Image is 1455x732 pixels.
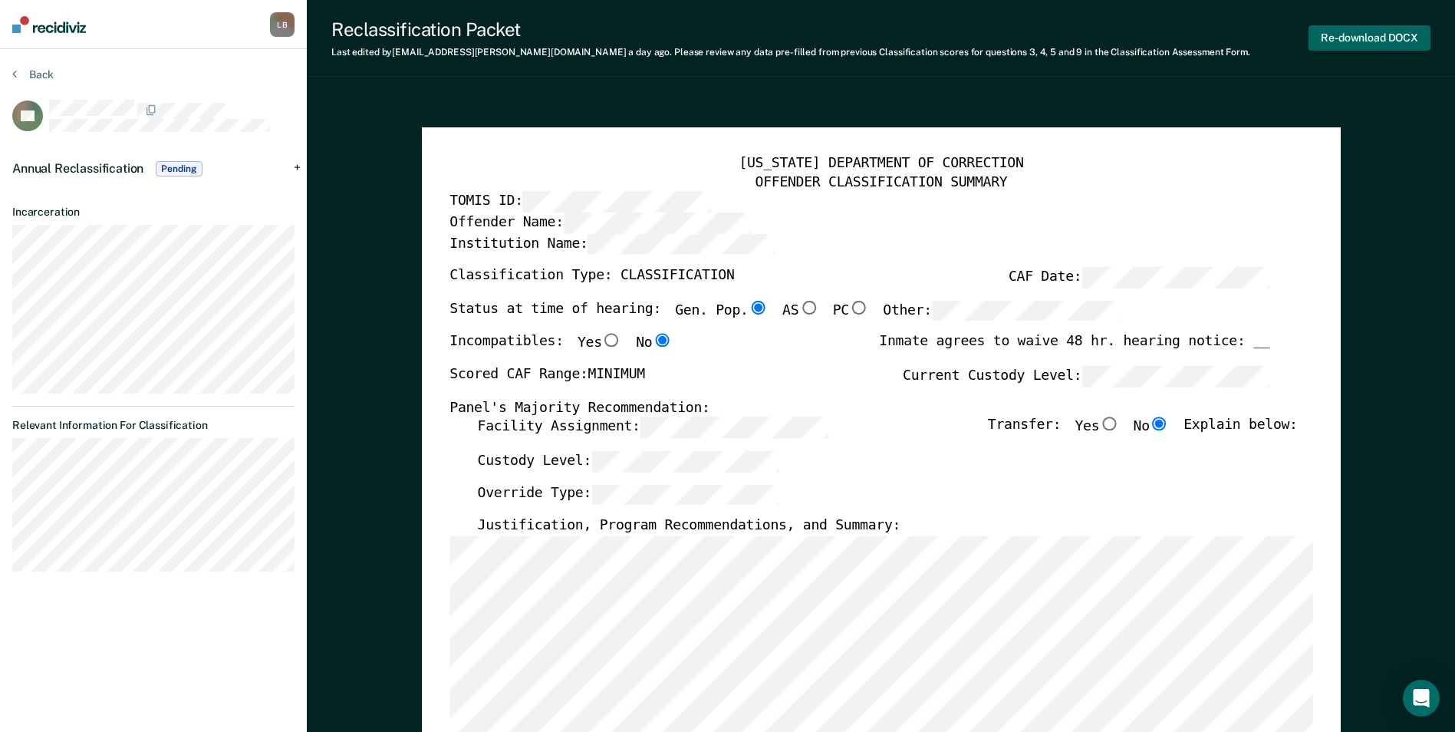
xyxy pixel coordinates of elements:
[636,334,672,354] label: No
[331,18,1250,41] div: Reclassification Packet
[798,301,818,315] input: AS
[1133,417,1169,438] label: No
[1081,267,1269,288] input: CAF Date:
[748,301,768,315] input: Gen. Pop.
[449,267,734,288] label: Classification Type: CLASSIFICATION
[675,301,769,321] label: Gen. Pop.
[12,161,143,176] span: Annual Reclassification
[588,233,775,254] input: Institution Name:
[449,399,1269,417] div: Panel's Majority Recommendation:
[628,47,670,58] span: a day ago
[601,334,621,348] input: Yes
[449,334,672,366] div: Incompatibles:
[331,47,1250,58] div: Last edited by [EMAIL_ADDRESS][PERSON_NAME][DOMAIN_NAME] . Please review any data pre-filled from...
[270,12,295,37] button: LB
[522,192,710,213] input: TOMIS ID:
[477,484,779,505] label: Override Type:
[477,518,900,536] label: Justification, Program Recommendations, and Summary:
[449,173,1312,192] div: OFFENDER CLASSIFICATION SUMMARY
[1403,680,1440,717] div: Open Intercom Messenger
[578,334,622,354] label: Yes
[903,366,1269,387] label: Current Custody Level:
[879,334,1269,366] div: Inmate agrees to waive 48 hr. hearing notice: __
[591,451,779,472] input: Custody Level:
[782,301,818,321] label: AS
[12,68,54,81] button: Back
[449,213,752,233] label: Offender Name:
[563,213,751,233] input: Offender Name:
[1075,417,1119,438] label: Yes
[832,301,868,321] label: PC
[1009,267,1269,288] label: CAF Date:
[988,417,1298,451] div: Transfer: Explain below:
[449,366,645,387] label: Scored CAF Range: MINIMUM
[477,417,828,438] label: Facility Assignment:
[652,334,672,348] input: No
[449,233,775,254] label: Institution Name:
[1099,417,1119,431] input: Yes
[1150,417,1170,431] input: No
[270,12,295,37] div: L B
[477,451,779,472] label: Custody Level:
[932,301,1120,321] input: Other:
[156,161,202,176] span: Pending
[849,301,869,315] input: PC
[12,16,86,33] img: Recidiviz
[1081,366,1269,387] input: Current Custody Level:
[640,417,828,438] input: Facility Assignment:
[883,301,1120,321] label: Other:
[449,192,710,213] label: TOMIS ID:
[449,155,1312,173] div: [US_STATE] DEPARTMENT OF CORRECTION
[449,301,1120,335] div: Status at time of hearing:
[1309,25,1430,51] button: Re-download DOCX
[12,206,295,219] dt: Incarceration
[12,419,295,432] dt: Relevant Information For Classification
[591,484,779,505] input: Override Type:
